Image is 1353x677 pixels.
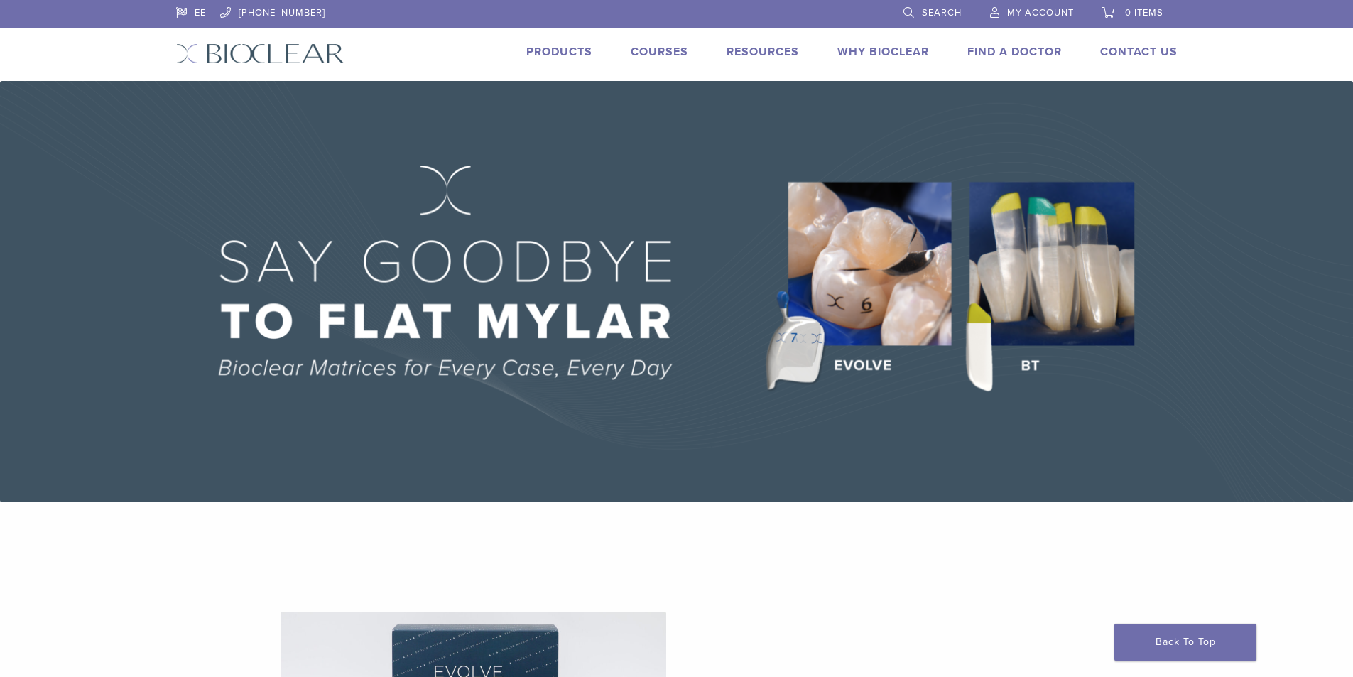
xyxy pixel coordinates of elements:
[176,43,344,64] img: Bioclear
[922,7,962,18] span: Search
[967,45,1062,59] a: Find A Doctor
[526,45,592,59] a: Products
[1100,45,1178,59] a: Contact Us
[727,45,799,59] a: Resources
[1125,7,1163,18] span: 0 items
[1114,624,1256,661] a: Back To Top
[631,45,688,59] a: Courses
[837,45,929,59] a: Why Bioclear
[1007,7,1074,18] span: My Account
